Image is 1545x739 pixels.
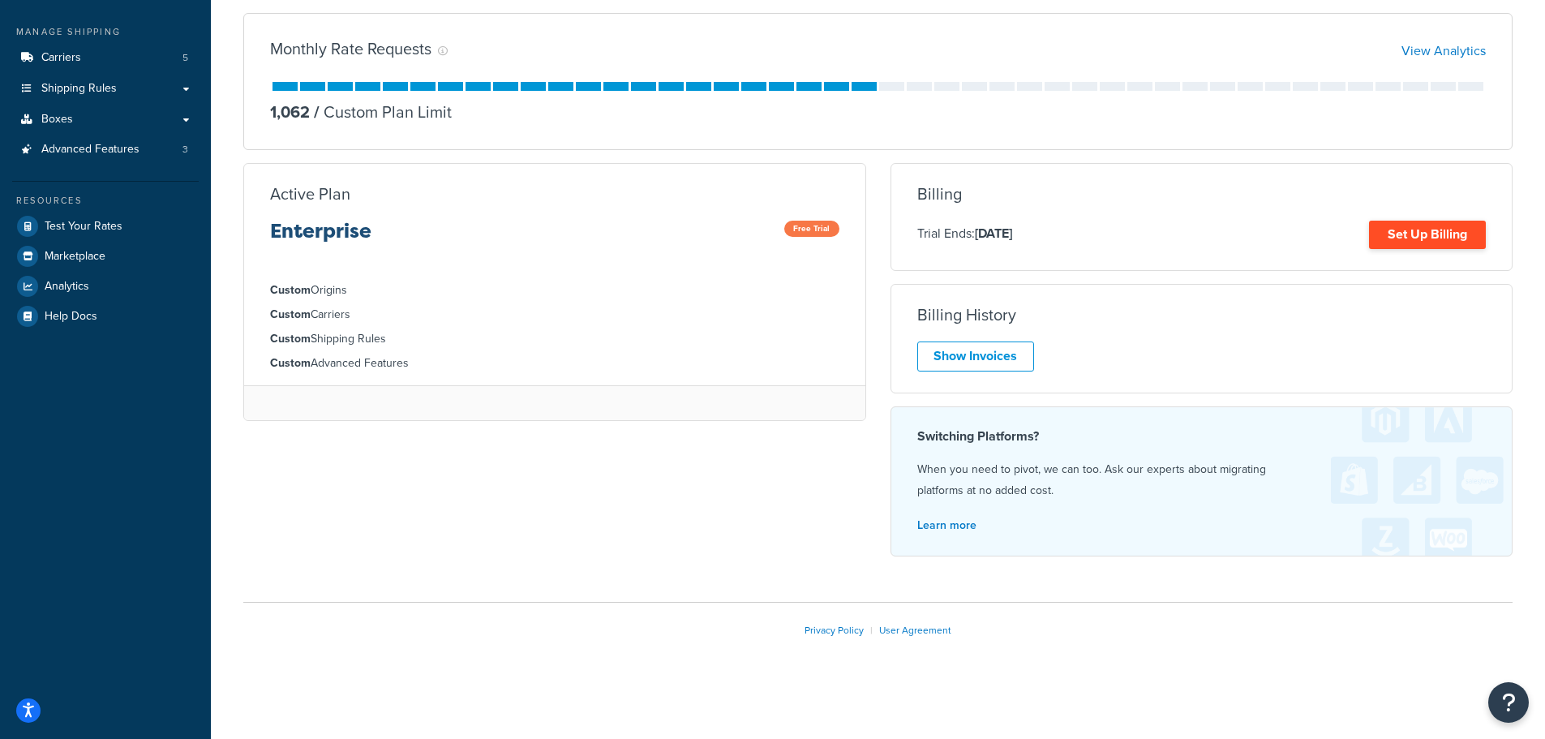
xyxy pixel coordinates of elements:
[917,427,1487,446] h4: Switching Platforms?
[41,51,81,65] span: Carriers
[12,135,199,165] a: Advanced Features 3
[870,623,873,638] span: |
[784,221,839,237] span: Free Trial
[1401,41,1486,60] a: View Analytics
[805,623,864,638] a: Privacy Policy
[45,280,89,294] span: Analytics
[314,100,320,124] span: /
[270,281,839,299] li: Origins
[12,43,199,73] li: Carriers
[182,143,188,157] span: 3
[270,330,839,348] li: Shipping Rules
[12,194,199,208] div: Resources
[975,224,1012,243] strong: [DATE]
[917,185,962,203] h3: Billing
[270,330,311,347] strong: Custom
[41,143,139,157] span: Advanced Features
[879,623,951,638] a: User Agreement
[1369,221,1486,249] a: Set Up Billing
[270,306,311,323] strong: Custom
[12,272,199,301] a: Analytics
[12,74,199,104] a: Shipping Rules
[182,51,188,65] span: 5
[45,220,122,234] span: Test Your Rates
[1488,682,1529,723] button: Open Resource Center
[12,25,199,39] div: Manage Shipping
[310,101,452,123] p: Custom Plan Limit
[270,354,839,372] li: Advanced Features
[917,223,1012,244] p: Trial Ends:
[917,459,1487,501] p: When you need to pivot, we can too. Ask our experts about migrating platforms at no added cost.
[917,342,1034,372] a: Show Invoices
[917,517,976,534] a: Learn more
[12,135,199,165] li: Advanced Features
[270,40,431,58] h3: Monthly Rate Requests
[41,82,117,96] span: Shipping Rules
[12,43,199,73] a: Carriers 5
[270,101,310,123] p: 1,062
[270,185,350,203] h3: Active Plan
[12,302,199,331] a: Help Docs
[41,113,73,127] span: Boxes
[45,250,105,264] span: Marketplace
[917,306,1016,324] h3: Billing History
[270,354,311,372] strong: Custom
[12,212,199,241] a: Test Your Rates
[270,306,839,324] li: Carriers
[45,310,97,324] span: Help Docs
[12,242,199,271] a: Marketplace
[12,105,199,135] a: Boxes
[270,221,371,255] h3: Enterprise
[270,281,311,299] strong: Custom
